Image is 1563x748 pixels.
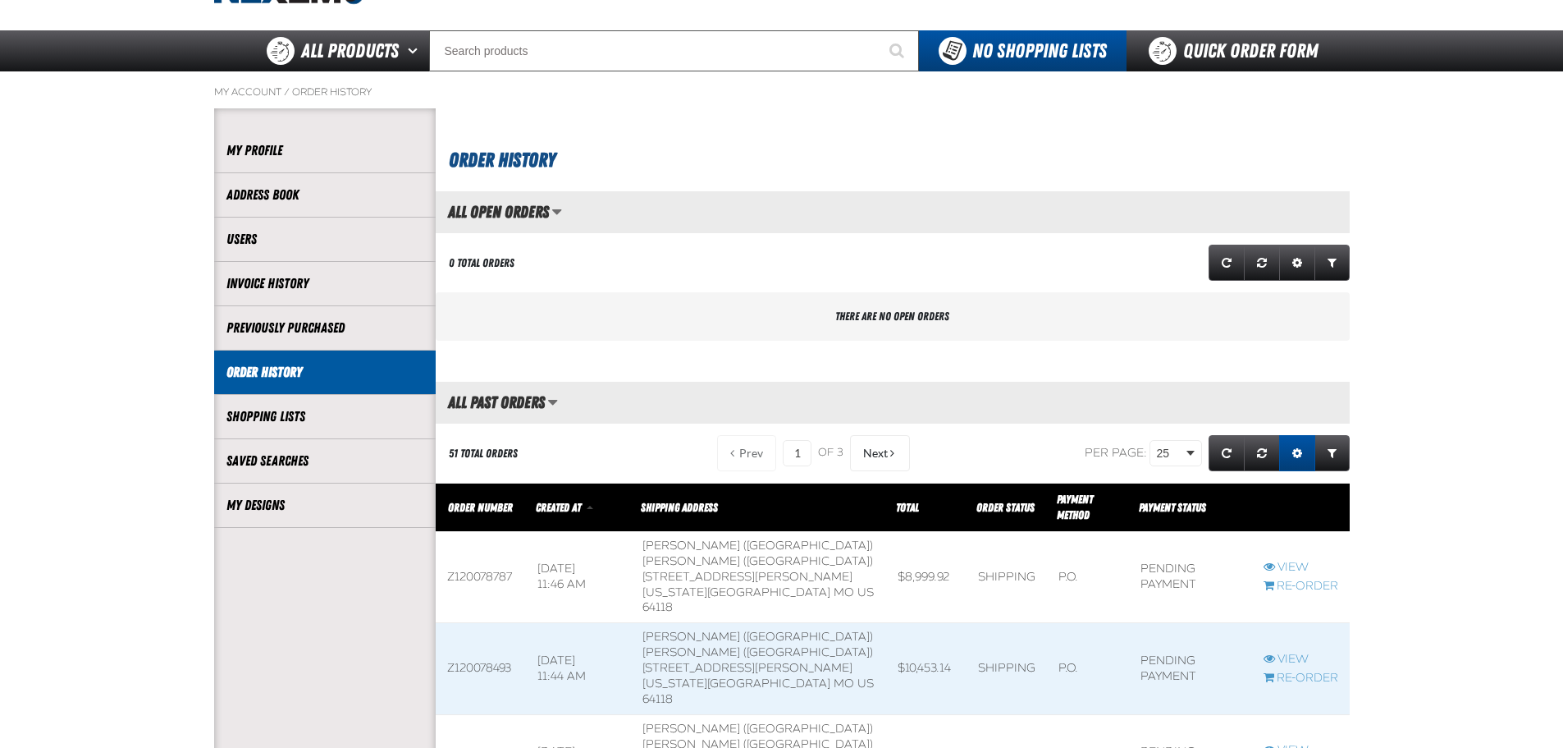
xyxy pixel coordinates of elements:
span: Payment Method [1057,493,1093,521]
b: [PERSON_NAME] ([GEOGRAPHIC_DATA]) [642,722,873,736]
td: Pending payment [1129,531,1252,622]
td: [DATE] 11:44 AM [526,623,632,714]
a: View Z120078493 order [1264,652,1338,668]
span: There are no open orders [835,310,949,323]
button: Start Searching [878,30,919,71]
td: P.O. [1047,531,1129,622]
span: All Products [301,36,399,66]
button: Manage grid views. Current view is All Past Orders [547,388,558,416]
span: [US_STATE][GEOGRAPHIC_DATA] [642,677,830,691]
input: Current page number [783,440,811,466]
a: Expand or Collapse Grid Settings [1279,435,1315,471]
a: Expand or Collapse Grid Settings [1279,245,1315,281]
a: Reset grid action [1244,435,1280,471]
a: Saved Searches [226,452,423,470]
a: Invoice History [226,274,423,293]
span: Payment Status [1139,501,1206,514]
a: Previously Purchased [226,319,423,337]
a: Re-Order Z120078493 order [1264,671,1338,686]
h2: All Past Orders [436,393,545,411]
a: Refresh grid action [1209,435,1245,471]
nav: Breadcrumbs [214,85,1350,99]
a: Created At [536,501,583,514]
a: Reset grid action [1244,245,1280,281]
span: No Shopping Lists [972,39,1107,62]
span: [STREET_ADDRESS][PERSON_NAME] [642,661,852,675]
a: Order Number [448,501,513,514]
div: 51 Total Orders [449,446,518,461]
a: Expand or Collapse Grid Filters [1314,435,1350,471]
h2: All Open Orders [436,203,549,221]
span: [PERSON_NAME] ([GEOGRAPHIC_DATA]) [642,645,873,659]
span: US [857,677,874,691]
b: [PERSON_NAME] ([GEOGRAPHIC_DATA]) [642,539,873,553]
a: Shopping Lists [226,407,423,426]
a: Order History [292,85,372,99]
td: $10,453.14 [886,623,967,714]
span: [STREET_ADDRESS][PERSON_NAME] [642,570,852,584]
td: [DATE] 11:46 AM [526,531,632,622]
bdo: 64118 [642,692,673,706]
span: [PERSON_NAME] ([GEOGRAPHIC_DATA]) [642,554,873,568]
td: $8,999.92 [886,531,967,622]
td: Shipping [967,531,1047,622]
span: Next Page [863,447,888,460]
td: P.O. [1047,623,1129,714]
bdo: 64118 [642,600,673,614]
span: Order History [449,149,555,172]
th: Row actions [1252,484,1350,532]
button: Manage grid views. Current view is All Open Orders [551,198,562,226]
button: You do not have available Shopping Lists. Open to Create a New List [919,30,1127,71]
input: Search [429,30,919,71]
a: My Account [214,85,281,99]
span: Created At [536,501,581,514]
span: 25 [1157,445,1183,462]
span: of 3 [818,446,843,461]
a: My Designs [226,496,423,515]
a: Refresh grid action [1209,245,1245,281]
a: Order History [226,363,423,382]
span: Per page: [1085,446,1147,460]
a: Total [896,501,919,514]
a: Expand or Collapse Grid Filters [1314,245,1350,281]
a: Re-Order Z120078787 order [1264,579,1338,594]
a: My Profile [226,141,423,160]
div: 0 Total Orders [449,255,514,271]
span: MO [834,585,854,599]
button: Open All Products pages [402,30,429,71]
td: Pending payment [1129,623,1252,714]
td: Shipping [967,623,1047,714]
td: Z120078787 [436,531,526,622]
span: MO [834,677,854,691]
a: Order Status [976,501,1035,514]
a: Users [226,230,423,249]
span: US [857,585,874,599]
a: Address Book [226,186,423,204]
span: [US_STATE][GEOGRAPHIC_DATA] [642,585,830,599]
button: Next Page [850,435,910,471]
b: [PERSON_NAME] ([GEOGRAPHIC_DATA]) [642,630,873,644]
a: Quick Order Form [1127,30,1349,71]
span: / [284,85,290,99]
td: Z120078493 [436,623,526,714]
a: View Z120078787 order [1264,560,1338,576]
span: Shipping Address [641,501,718,514]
